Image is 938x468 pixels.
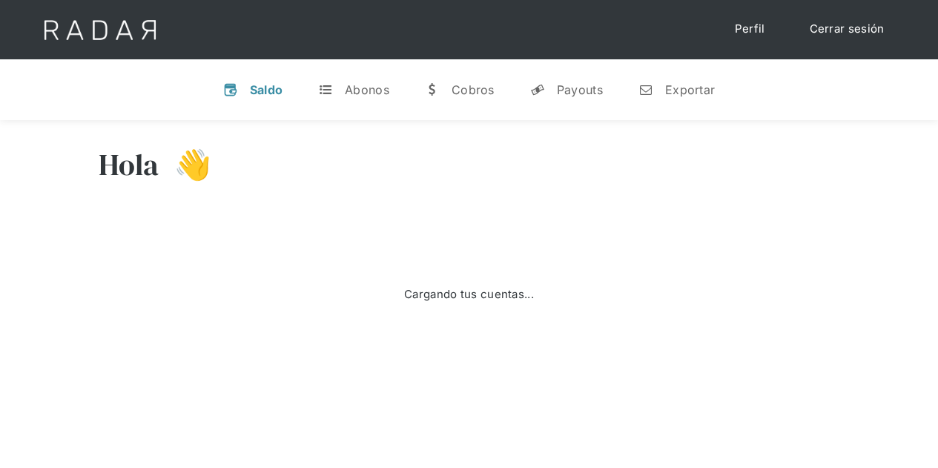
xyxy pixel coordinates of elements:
div: v [223,82,238,97]
div: y [530,82,545,97]
div: Cargando tus cuentas... [404,286,534,303]
a: Cerrar sesión [795,15,899,44]
div: t [318,82,333,97]
h3: 👋 [159,146,211,183]
a: Perfil [720,15,780,44]
h3: Hola [99,146,159,183]
div: Cobros [452,82,495,97]
div: Abonos [345,82,389,97]
div: w [425,82,440,97]
div: Saldo [250,82,283,97]
div: Payouts [557,82,603,97]
div: n [638,82,653,97]
div: Exportar [665,82,715,97]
